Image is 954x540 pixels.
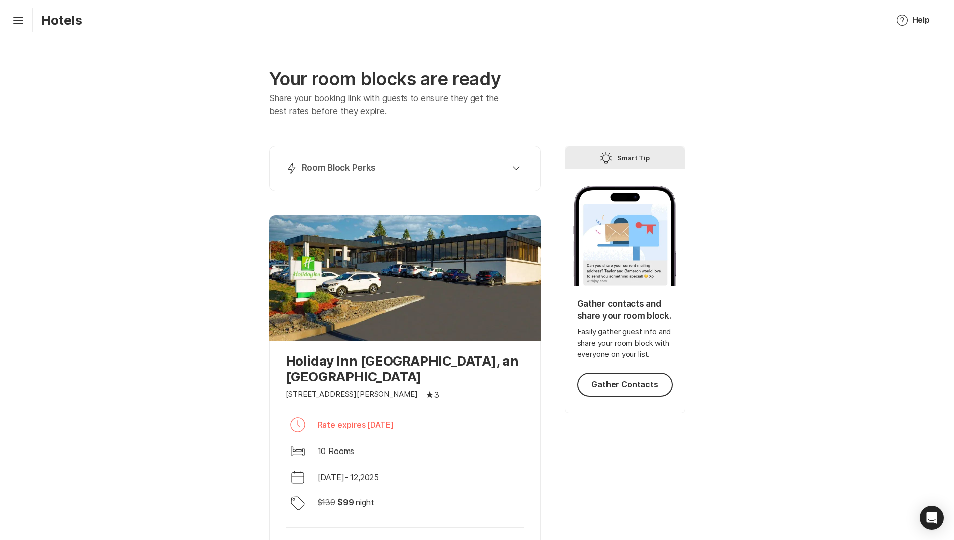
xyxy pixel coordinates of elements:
[302,162,376,174] p: Room Block Perks
[577,373,673,397] button: Gather Contacts
[884,8,942,32] button: Help
[269,92,514,118] p: Share your booking link with guests to ensure they get the best rates before they expire.
[337,496,354,508] p: $ 99
[41,12,82,28] p: Hotels
[577,298,673,322] p: Gather contacts and share your room block.
[286,353,524,384] p: Holiday Inn [GEOGRAPHIC_DATA], an [GEOGRAPHIC_DATA]
[318,419,394,431] p: Rate expires [DATE]
[434,389,439,401] p: 3
[617,152,650,164] p: Smart Tip
[920,506,944,530] div: Open Intercom Messenger
[318,445,355,457] p: 10 Rooms
[286,389,418,400] p: [STREET_ADDRESS][PERSON_NAME]
[318,496,335,508] p: $ 139
[269,68,541,90] p: Your room blocks are ready
[282,158,528,178] button: Room Block Perks
[577,326,673,361] p: Easily gather guest info and share your room block with everyone on your list.
[318,471,379,483] p: [DATE] - 12 , 2025
[356,496,374,508] p: night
